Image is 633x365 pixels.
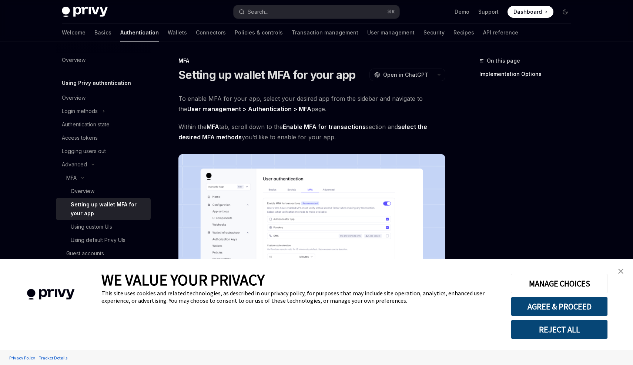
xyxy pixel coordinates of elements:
[168,24,187,42] a: Wallets
[383,71,428,79] span: Open in ChatGPT
[369,69,433,81] button: Open in ChatGPT
[455,8,469,16] a: Demo
[511,297,608,316] button: AGREE & PROCEED
[178,68,356,82] h1: Setting up wallet MFA for your app
[62,120,110,129] div: Authentication state
[187,105,311,113] strong: User management > Authentication > MFA
[235,24,283,42] a: Policies & controls
[71,187,94,196] div: Overview
[511,320,608,339] button: REJECT ALL
[62,93,86,102] div: Overview
[283,123,366,130] strong: Enable MFA for transactions
[511,274,608,293] button: MANAGE CHOICES
[56,131,151,145] a: Access tokens
[178,122,445,142] span: Within the tab, scroll down to the section and you’d like to enable for your app.
[120,24,159,42] a: Authentication
[56,53,151,67] a: Overview
[56,247,151,260] a: Guest accounts
[387,9,395,15] span: ⌘ K
[101,289,500,304] div: This site uses cookies and related technologies, as described in our privacy policy, for purposes...
[11,278,90,311] img: company logo
[207,123,219,130] strong: MFA
[66,173,77,182] div: MFA
[56,91,151,104] a: Overview
[487,56,520,65] span: On this page
[62,79,131,87] h5: Using Privy authentication
[56,198,151,220] a: Setting up wallet MFA for your app
[178,93,445,114] span: To enable MFA for your app, select your desired app from the sidebar and navigate to the page.
[513,8,542,16] span: Dashboard
[37,351,69,364] a: Tracker Details
[56,185,151,198] a: Overview
[56,145,151,158] a: Logging users out
[234,5,399,19] button: Search...⌘K
[478,8,499,16] a: Support
[56,118,151,131] a: Authentication state
[367,24,415,42] a: User management
[94,24,111,42] a: Basics
[62,56,86,64] div: Overview
[618,269,623,274] img: close banner
[71,200,146,218] div: Setting up wallet MFA for your app
[56,220,151,233] a: Using custom UIs
[508,6,553,18] a: Dashboard
[248,7,268,16] div: Search...
[62,24,86,42] a: Welcome
[62,133,98,142] div: Access tokens
[196,24,226,42] a: Connectors
[453,24,474,42] a: Recipes
[62,160,87,169] div: Advanced
[62,107,98,116] div: Login methods
[71,222,112,231] div: Using custom UIs
[178,154,445,345] img: images/MFA2.png
[56,233,151,247] a: Using default Privy UIs
[101,270,265,289] span: WE VALUE YOUR PRIVACY
[613,264,628,279] a: close banner
[479,68,577,80] a: Implementation Options
[292,24,358,42] a: Transaction management
[559,6,571,18] button: Toggle dark mode
[62,147,106,156] div: Logging users out
[423,24,445,42] a: Security
[483,24,518,42] a: API reference
[178,57,445,64] div: MFA
[7,351,37,364] a: Privacy Policy
[62,7,108,17] img: dark logo
[66,249,104,258] div: Guest accounts
[71,236,125,245] div: Using default Privy UIs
